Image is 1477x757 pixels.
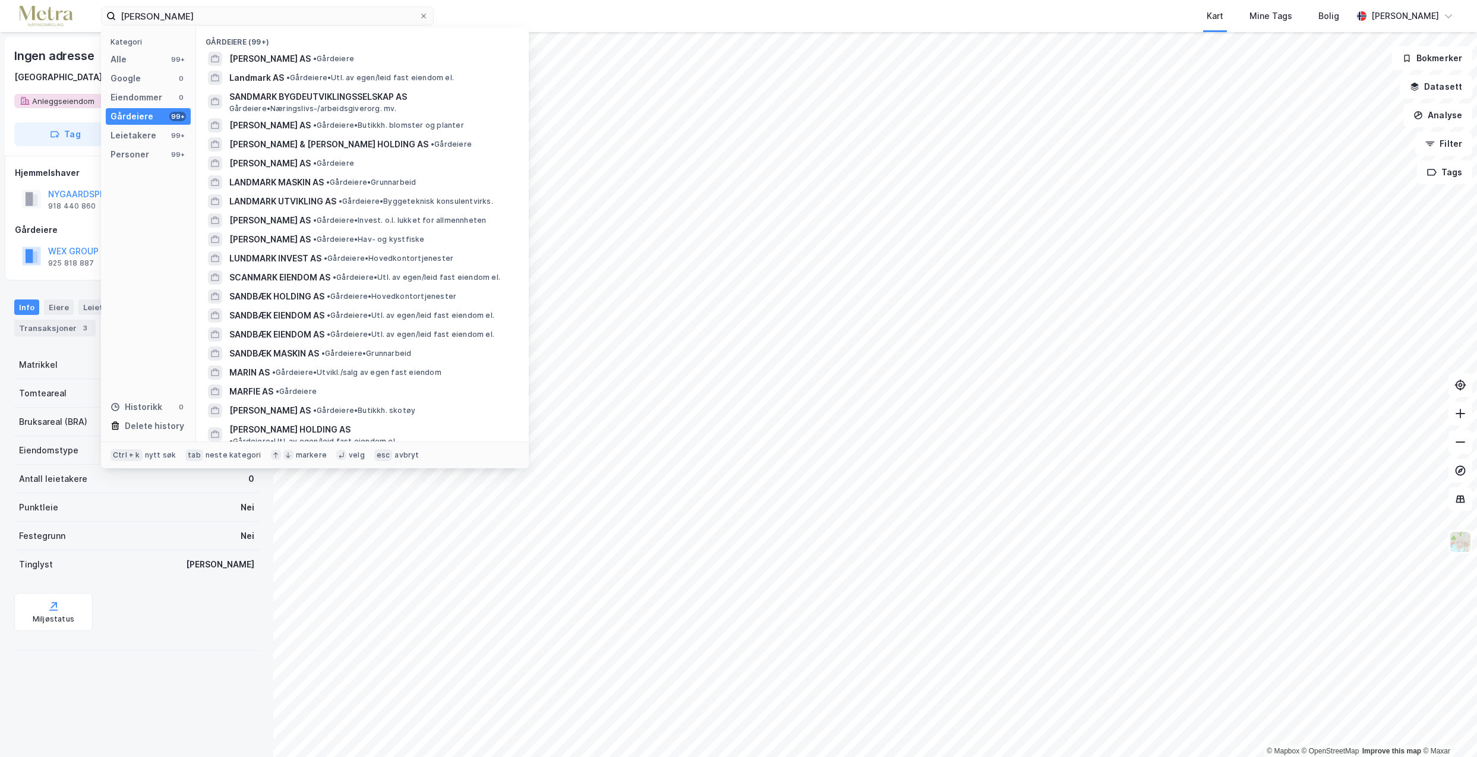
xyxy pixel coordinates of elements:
[313,406,317,415] span: •
[327,311,330,320] span: •
[111,147,149,162] div: Personer
[229,384,273,399] span: MARFIE AS
[19,500,58,515] div: Punktleie
[229,270,330,285] span: SCANMARK EIENDOM AS
[1362,747,1421,755] a: Improve this map
[14,46,96,65] div: Ingen adresse
[313,406,415,415] span: Gårdeiere • Butikkh. skotøy
[313,54,354,64] span: Gårdeiere
[111,449,143,461] div: Ctrl + k
[339,197,493,206] span: Gårdeiere • Byggeteknisk konsulentvirks.
[111,37,191,46] div: Kategori
[229,437,397,446] span: Gårdeiere • Utl. av egen/leid fast eiendom el.
[19,557,53,572] div: Tinglyst
[327,292,456,301] span: Gårdeiere • Hovedkontortjenester
[169,55,186,64] div: 99+
[229,251,321,266] span: LUNDMARK INVEST AS
[1403,103,1472,127] button: Analyse
[111,400,162,414] div: Historikk
[229,346,319,361] span: SANDBÆK MASKIN AS
[33,614,74,624] div: Miljøstatus
[229,52,311,66] span: [PERSON_NAME] AS
[339,197,342,206] span: •
[176,402,186,412] div: 0
[286,73,454,83] span: Gårdeiere • Utl. av egen/leid fast eiendom el.
[321,349,325,358] span: •
[125,419,184,433] div: Delete history
[196,28,529,49] div: Gårdeiere (99+)
[206,450,261,460] div: neste kategori
[48,201,96,211] div: 918 440 860
[14,122,116,146] button: Tag
[321,349,411,358] span: Gårdeiere • Grunnarbeid
[186,557,254,572] div: [PERSON_NAME]
[185,449,203,461] div: tab
[229,308,324,323] span: SANDBÆK EIENDOM AS
[19,6,72,27] img: metra-logo.256734c3b2bbffee19d4.png
[229,437,233,446] span: •
[229,156,311,171] span: [PERSON_NAME] AS
[313,216,317,225] span: •
[116,7,419,25] input: Søk på adresse, matrikkel, gårdeiere, leietakere eller personer
[313,159,317,168] span: •
[229,365,270,380] span: MARIN AS
[44,299,74,315] div: Eiere
[229,232,311,247] span: [PERSON_NAME] AS
[1267,747,1299,755] a: Mapbox
[272,368,276,377] span: •
[176,74,186,83] div: 0
[229,403,311,418] span: [PERSON_NAME] AS
[349,450,365,460] div: velg
[1418,700,1477,757] div: Kontrollprogram for chat
[15,166,258,180] div: Hjemmelshaver
[48,258,94,268] div: 925 818 887
[395,450,419,460] div: avbryt
[313,159,354,168] span: Gårdeiere
[1318,9,1339,23] div: Bolig
[333,273,336,282] span: •
[286,73,290,82] span: •
[1418,700,1477,757] iframe: Chat Widget
[333,273,500,282] span: Gårdeiere • Utl. av egen/leid fast eiendom el.
[276,387,279,396] span: •
[1249,9,1292,23] div: Mine Tags
[111,109,153,124] div: Gårdeiere
[229,137,428,152] span: [PERSON_NAME] & [PERSON_NAME] HOLDING AS
[79,322,91,334] div: 3
[296,450,327,460] div: markere
[14,320,96,336] div: Transaksjoner
[229,194,336,209] span: LANDMARK UTVIKLING AS
[327,292,330,301] span: •
[241,529,254,543] div: Nei
[1207,9,1223,23] div: Kart
[229,289,324,304] span: SANDBÆK HOLDING AS
[19,472,87,486] div: Antall leietakere
[313,121,317,130] span: •
[229,104,397,113] span: Gårdeiere • Næringslivs-/arbeidsgiverorg. mv.
[313,235,317,244] span: •
[431,140,472,149] span: Gårdeiere
[327,330,494,339] span: Gårdeiere • Utl. av egen/leid fast eiendom el.
[169,112,186,121] div: 99+
[241,500,254,515] div: Nei
[111,71,141,86] div: Google
[111,128,156,143] div: Leietakere
[14,299,39,315] div: Info
[229,90,515,104] span: SANDMARK BYGDEUTVIKLINGSSELSKAP AS
[1449,531,1472,553] img: Z
[248,472,254,486] div: 0
[327,311,494,320] span: Gårdeiere • Utl. av egen/leid fast eiendom el.
[19,415,87,429] div: Bruksareal (BRA)
[19,443,78,458] div: Eiendomstype
[1415,132,1472,156] button: Filter
[111,90,162,105] div: Eiendommer
[19,529,65,543] div: Festegrunn
[326,178,416,187] span: Gårdeiere • Grunnarbeid
[229,327,324,342] span: SANDBÆK EIENDOM AS
[313,235,425,244] span: Gårdeiere • Hav- og kystfiske
[1302,747,1359,755] a: OpenStreetMap
[1400,75,1472,99] button: Datasett
[326,178,330,187] span: •
[1392,46,1472,70] button: Bokmerker
[176,93,186,102] div: 0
